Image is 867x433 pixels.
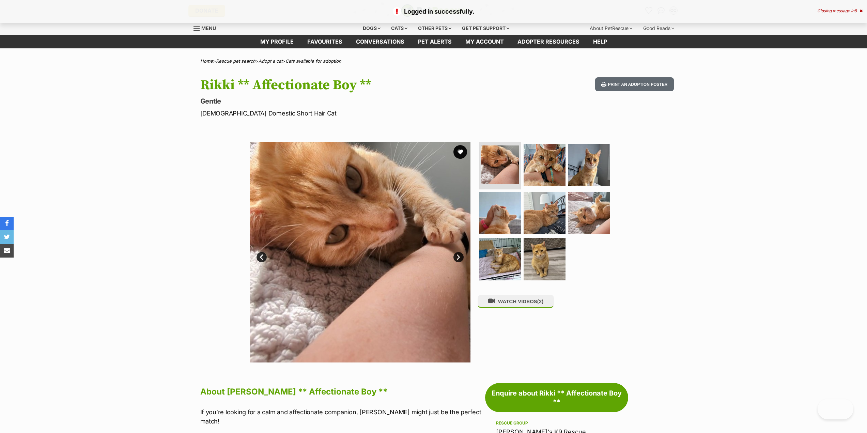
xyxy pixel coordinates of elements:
[817,9,863,13] div: Closing message in
[200,77,489,93] h1: Rikki ** Affectionate Boy **
[524,144,566,186] img: Photo of Rikki ** Affectionate Boy **
[200,109,489,118] p: [DEMOGRAPHIC_DATA] Domestic Short Hair Cat
[285,58,341,64] a: Cats available for adoption
[349,35,411,48] a: conversations
[479,192,521,234] img: Photo of Rikki ** Affectionate Boy **
[183,59,684,64] div: > > >
[253,35,300,48] a: My profile
[479,238,521,280] img: Photo of Rikki ** Affectionate Boy **
[496,420,617,426] div: Rescue group
[485,383,628,412] a: Enquire about Rikki ** Affectionate Boy **
[459,35,511,48] a: My account
[358,21,385,35] div: Dogs
[586,35,614,48] a: Help
[481,145,519,184] img: Photo of Rikki ** Affectionate Boy **
[201,25,216,31] span: Menu
[511,35,586,48] a: Adopter resources
[537,298,543,304] span: (2)
[585,21,637,35] div: About PetRescue
[453,252,464,262] a: Next
[568,144,610,186] img: Photo of Rikki ** Affectionate Boy **
[453,145,467,159] button: favourite
[200,407,482,426] p: If you’re looking for a calm and affectionate companion, [PERSON_NAME] might just be the perfect ...
[524,192,566,234] img: Photo of Rikki ** Affectionate Boy **
[457,21,514,35] div: Get pet support
[259,58,282,64] a: Adopt a cat
[7,7,860,16] p: Logged in successfully.
[638,21,679,35] div: Good Reads
[568,192,610,234] img: Photo of Rikki ** Affectionate Boy **
[200,96,489,106] p: Gentle
[524,238,566,280] img: Photo of Rikki ** Affectionate Boy **
[300,35,349,48] a: Favourites
[386,21,412,35] div: Cats
[478,295,554,308] button: WATCH VIDEOS(2)
[413,21,456,35] div: Other pets
[257,252,267,262] a: Prev
[854,8,857,13] span: 5
[411,35,459,48] a: Pet alerts
[818,399,853,419] iframe: Help Scout Beacon - Open
[200,384,482,399] h2: About [PERSON_NAME] ** Affectionate Boy **
[193,21,221,34] a: Menu
[216,58,256,64] a: Rescue pet search
[595,77,674,91] button: Print an adoption poster
[200,58,213,64] a: Home
[250,142,470,362] img: Photo of Rikki ** Affectionate Boy **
